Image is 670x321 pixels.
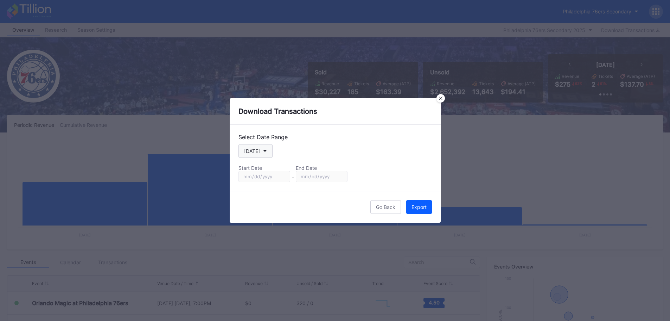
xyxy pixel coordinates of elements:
[411,204,427,210] div: Export
[376,204,395,210] div: Go Back
[238,134,432,141] div: Select Date Range
[370,200,401,214] button: Go Back
[292,174,294,180] div: -
[238,165,290,171] div: Start Date
[244,148,260,154] div: [DATE]
[296,165,347,171] div: End Date
[238,144,273,158] button: [DATE]
[230,98,441,125] div: Download Transactions
[406,200,432,214] button: Export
